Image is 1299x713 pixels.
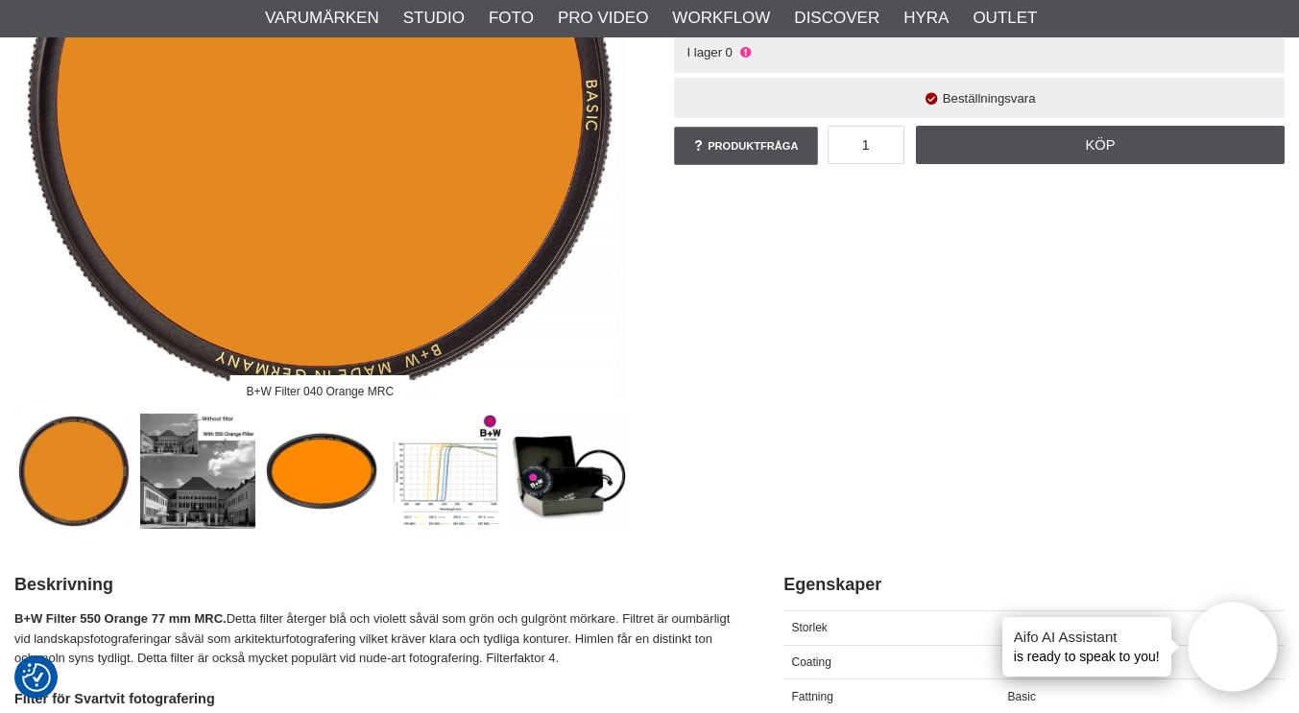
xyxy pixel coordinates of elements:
a: Foto [489,6,534,31]
button: Samtyckesinställningar [22,660,51,695]
a: Köp [916,126,1285,164]
a: Workflow [672,6,770,31]
a: Varumärken [265,6,379,31]
a: Produktfråga [674,127,818,165]
a: Hyra [903,6,949,31]
div: is ready to speak to you! [1002,617,1171,677]
div: B+W Filter 040 Orange MRC [230,375,410,409]
img: Revisit consent button [22,663,51,692]
a: Outlet [973,6,1037,31]
strong: B+W Filter 550 Orange 77 mm MRC. [14,611,227,626]
span: I lager [686,45,722,59]
a: Pro Video [558,6,648,31]
a: Discover [794,6,879,31]
img: Bildexempel med orangefilter [140,414,256,530]
span: Fattning [792,690,833,703]
span: Beställningsvara [943,91,1036,106]
h4: Aifo AI Assistant [1014,627,1160,647]
i: Ej i lager [737,45,753,59]
img: B+W Filter Box [512,414,628,530]
a: Studio [403,6,465,31]
h4: Filter för Svartvit fotografering [14,689,735,708]
img: Transmission Curves [388,414,504,530]
p: Detta filter återger blå och violett såväl som grön och gulgrönt mörkare. Filtret är oumbärligt v... [14,609,735,669]
h2: Egenskaper [783,573,1285,597]
span: 0 [726,45,733,59]
span: Basic [1008,690,1036,703]
h2: Beskrivning [14,573,735,597]
img: B+W Basic filterfattning [264,414,380,530]
span: Storlek [792,621,828,634]
span: Coating [792,655,831,669]
img: B+W Filter 040 Orange MRC [16,414,132,530]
